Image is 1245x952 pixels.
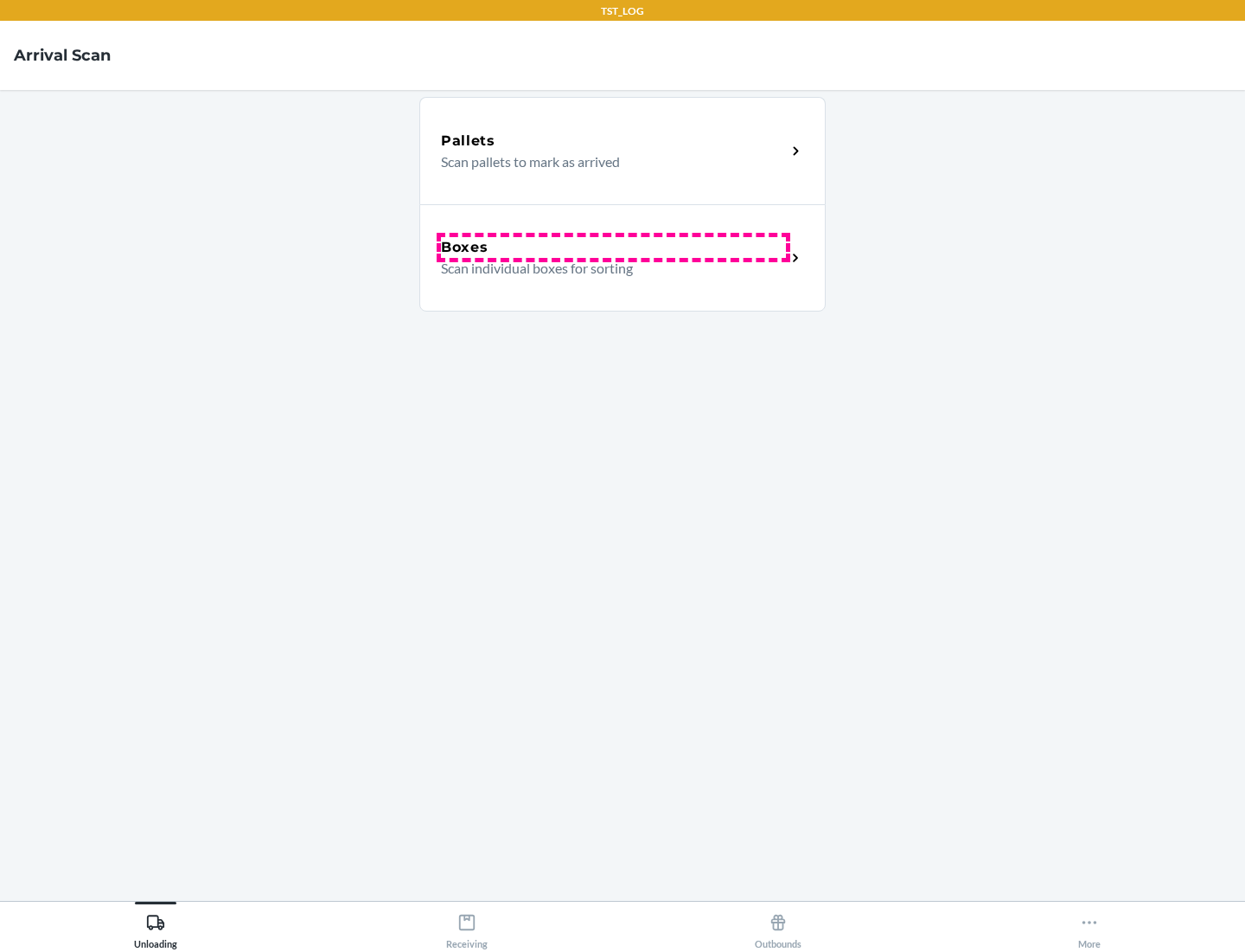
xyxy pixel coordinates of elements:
[441,237,488,258] h5: Boxes
[134,906,177,949] div: Unloading
[446,906,488,949] div: Receiving
[622,902,934,949] button: Outbounds
[311,902,622,949] button: Receiving
[441,258,772,279] p: Scan individual boxes for sorting
[1078,906,1101,949] div: More
[419,204,826,312] a: BoxesScan individual boxes for sorting
[934,902,1245,949] button: More
[755,906,801,949] div: Outbounds
[441,131,495,151] h5: Pallets
[14,44,111,67] h4: Arrival Scan
[601,3,644,19] p: TST_LOG
[419,97,826,204] a: PalletsScan pallets to mark as arrived
[441,151,772,172] p: Scan pallets to mark as arrived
